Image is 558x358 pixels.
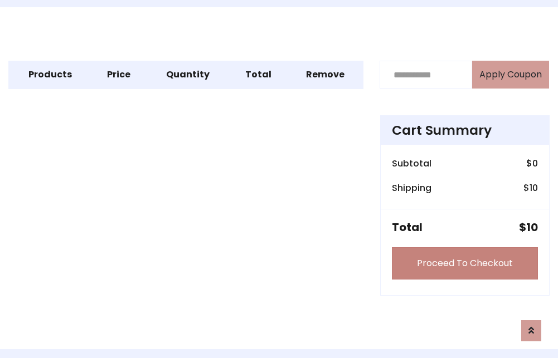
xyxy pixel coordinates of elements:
th: Price [92,61,146,89]
th: Products [9,61,92,89]
h6: Subtotal [392,158,431,169]
h5: $ [519,220,538,234]
h6: $ [523,183,538,193]
button: Apply Coupon [472,61,549,89]
th: Total [229,61,287,89]
h6: $ [526,158,538,169]
h6: Shipping [392,183,431,193]
span: 0 [532,157,538,170]
span: 10 [526,219,538,235]
h4: Cart Summary [392,122,538,138]
span: 10 [530,182,538,194]
h5: Total [392,220,423,234]
th: Quantity [146,61,229,89]
a: Proceed To Checkout [392,247,538,279]
th: Remove [288,61,363,89]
